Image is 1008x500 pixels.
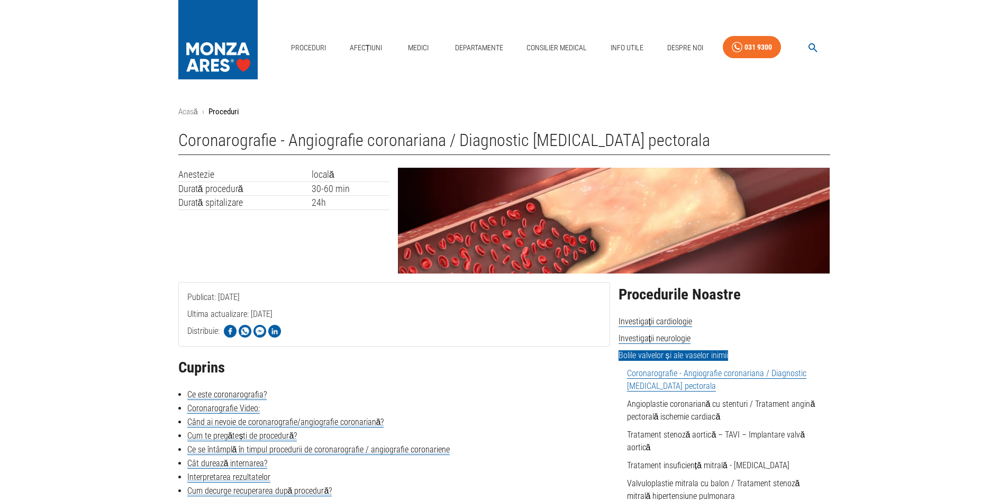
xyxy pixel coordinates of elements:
a: 031 9300 [723,36,781,59]
a: Cum decurge recuperarea după procedură? [187,486,332,496]
a: Coronarografie - Angiografie coronariana / Diagnostic [MEDICAL_DATA] pectorala [627,368,806,392]
a: Ce este coronarografia? [187,389,267,400]
a: Acasă [178,107,198,116]
td: locală [312,168,390,181]
a: Cât durează internarea? [187,458,268,469]
nav: breadcrumb [178,106,830,118]
p: Distribuie: [187,325,220,338]
img: Share on Facebook [224,325,237,338]
span: Investigații neurologie [619,333,691,344]
span: Investigații cardiologie [619,316,692,327]
img: Coronarografie - Angiografie coronariana | MONZA ARES [398,168,830,274]
a: Când ai nevoie de coronarografie/angiografie coronariană? [187,417,384,428]
h2: Procedurile Noastre [619,286,830,303]
h1: Coronarografie - Angiografie coronariana / Diagnostic [MEDICAL_DATA] pectorala [178,131,830,155]
img: Share on LinkedIn [268,325,281,338]
img: Share on Facebook Messenger [253,325,266,338]
a: Coronarografie Video: [187,403,260,414]
h2: Cuprins [178,359,610,376]
td: 24h [312,196,390,210]
a: Interpretarea rezultatelor [187,472,270,483]
img: Share on WhatsApp [239,325,251,338]
td: Durată spitalizare [178,196,312,210]
a: Departamente [451,37,507,59]
a: Cum te pregătești de procedură? [187,431,297,441]
div: 031 9300 [744,41,772,54]
span: Bolile valvelor și ale vaselor inimii [619,350,728,361]
span: Publicat: [DATE] [187,292,240,344]
a: Tratament insuficiență mitrală - [MEDICAL_DATA] [627,460,789,470]
li: › [202,106,204,118]
a: Ce se întâmplă în timpul procedurii de coronarografie / angiografie coronariene [187,444,450,455]
td: 30-60 min [312,181,390,196]
p: Proceduri [208,106,239,118]
a: Angioplastie coronariană cu stenturi / Tratament angină pectorală ischemie cardiacă [627,399,815,422]
td: Durată procedură [178,181,312,196]
a: Info Utile [606,37,648,59]
a: Medici [402,37,435,59]
a: Afecțiuni [346,37,387,59]
a: Consilier Medical [522,37,591,59]
a: Tratament stenoză aortică – TAVI – Implantare valvă aortică [627,430,805,452]
a: Despre Noi [663,37,707,59]
td: Anestezie [178,168,312,181]
a: Proceduri [287,37,330,59]
span: Ultima actualizare: [DATE] [187,309,273,361]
